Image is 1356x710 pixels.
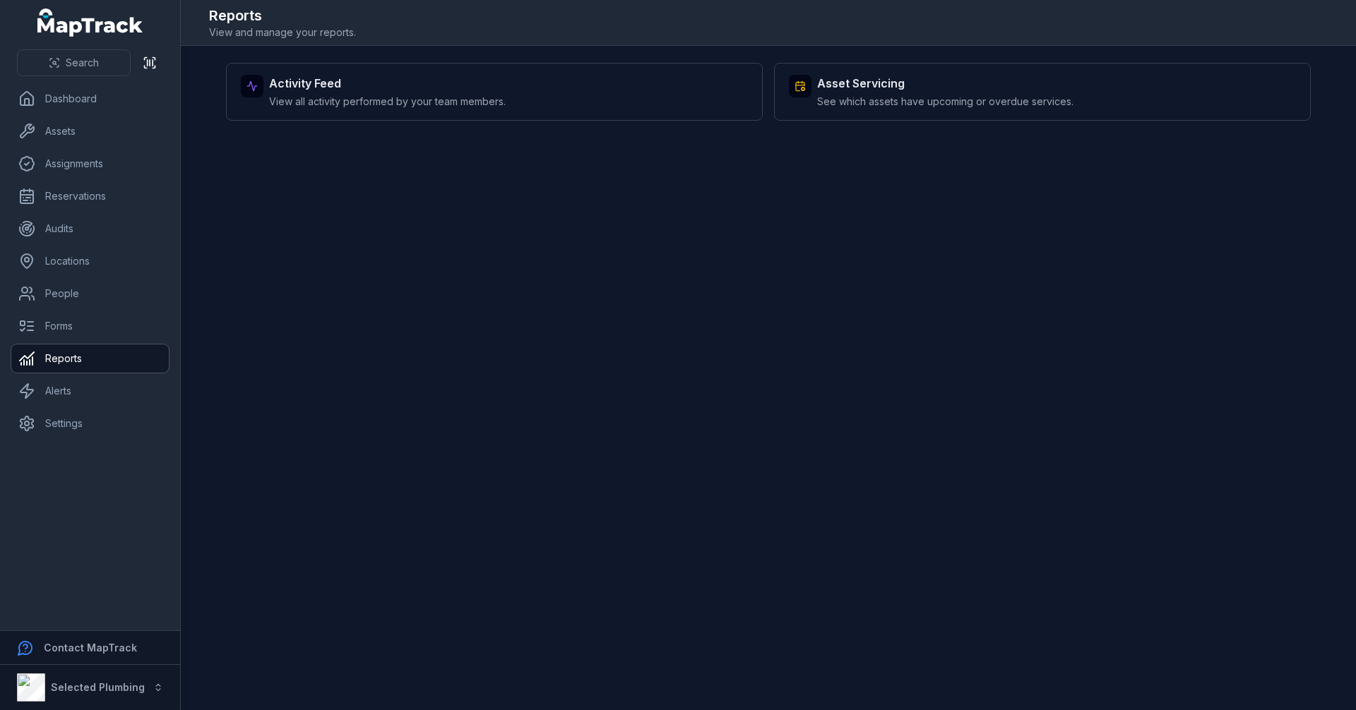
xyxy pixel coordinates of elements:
[11,182,169,210] a: Reservations
[51,681,145,693] strong: Selected Plumbing
[226,63,763,121] a: Activity FeedView all activity performed by your team members.
[11,215,169,243] a: Audits
[209,6,356,25] h2: Reports
[269,95,506,109] span: View all activity performed by your team members.
[11,150,169,178] a: Assignments
[11,85,169,113] a: Dashboard
[66,56,99,70] span: Search
[11,312,169,340] a: Forms
[37,8,143,37] a: MapTrack
[11,117,169,145] a: Assets
[817,75,1073,92] strong: Asset Servicing
[11,344,169,373] a: Reports
[17,49,131,76] button: Search
[11,247,169,275] a: Locations
[774,63,1311,121] a: Asset ServicingSee which assets have upcoming or overdue services.
[817,95,1073,109] span: See which assets have upcoming or overdue services.
[11,279,169,308] a: People
[11,409,169,438] a: Settings
[269,75,506,92] strong: Activity Feed
[209,25,356,40] span: View and manage your reports.
[11,377,169,405] a: Alerts
[44,642,137,654] strong: Contact MapTrack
